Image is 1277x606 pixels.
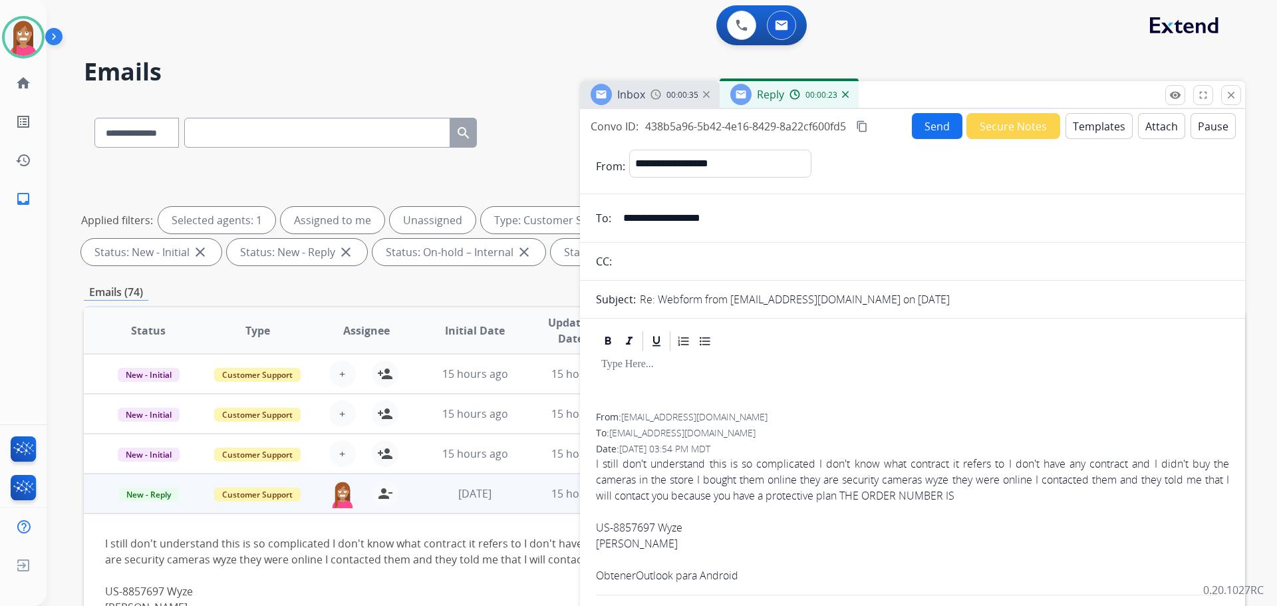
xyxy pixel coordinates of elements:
p: Convo ID: [591,118,638,134]
div: Status: New - Reply [227,239,367,265]
span: [PERSON_NAME] [596,536,678,551]
span: [DATE] [458,486,492,501]
img: avatar [5,19,42,56]
div: Type: Customer Support [481,207,649,233]
span: Initial Date [445,323,505,339]
mat-icon: person_add [377,366,393,382]
h2: Emails [84,59,1245,85]
mat-icon: home [15,75,31,91]
span: Reply [757,87,784,102]
p: From: [596,158,625,174]
span: 15 hours ago [551,486,617,501]
span: 00:00:35 [666,90,698,100]
div: Date: [596,442,1229,456]
span: 00:00:23 [805,90,837,100]
span: 15 hours ago [551,367,617,381]
div: Status: New - Initial [81,239,221,265]
div: Status: On-hold - Customer [551,239,732,265]
span: Assignee [343,323,390,339]
mat-icon: fullscreen [1197,89,1209,101]
button: Pause [1191,113,1236,139]
span: 438b5a96-5b42-4e16-8429-8a22cf600fd5 [645,119,846,134]
span: New - Initial [118,368,180,382]
div: Assigned to me [281,207,384,233]
span: 15 hours ago [442,406,508,421]
mat-icon: person_add [377,406,393,422]
div: Bullet List [695,331,715,351]
div: Status: On-hold – Internal [372,239,545,265]
p: Emails (74) [84,284,148,301]
span: 15 hours ago [551,406,617,421]
span: US-8857697 Wyze [105,584,193,599]
span: Customer Support [214,368,301,382]
span: 15 hours ago [442,367,508,381]
button: Secure Notes [966,113,1060,139]
span: Customer Support [214,488,301,502]
div: From: [596,410,1229,424]
div: To: [596,426,1229,440]
span: Status [131,323,166,339]
span: 15 hours ago [442,446,508,461]
button: + [329,361,356,387]
span: Customer Support [214,448,301,462]
div: Selected agents: 1 [158,207,275,233]
mat-icon: close [1225,89,1237,101]
mat-icon: close [338,244,354,260]
mat-icon: search [456,125,472,141]
button: Send [912,113,962,139]
mat-icon: person_add [377,446,393,462]
span: 15 hours ago [551,446,617,461]
p: 0.20.1027RC [1203,582,1264,598]
div: Ordered List [674,331,694,351]
span: Updated Date [541,315,601,347]
span: New - Initial [118,408,180,422]
button: Templates [1065,113,1133,139]
mat-icon: remove_red_eye [1169,89,1181,101]
mat-icon: inbox [15,191,31,207]
mat-icon: history [15,152,31,168]
div: Unassigned [390,207,476,233]
img: agent-avatar [329,480,356,508]
span: [EMAIL_ADDRESS][DOMAIN_NAME] [621,410,768,423]
span: [DATE] 03:54 PM MDT [619,442,710,455]
button: + [329,440,356,467]
p: Re: Webform from [EMAIL_ADDRESS][DOMAIN_NAME] on [DATE] [640,291,950,307]
div: Italic [619,331,639,351]
span: + [339,366,345,382]
mat-icon: close [192,244,208,260]
div: Bold [598,331,618,351]
span: [EMAIL_ADDRESS][DOMAIN_NAME] [609,426,756,439]
a: Outlook para Android [636,568,738,583]
span: Inbox [617,87,645,102]
span: Customer Support [214,408,301,422]
span: I still don't understand this is so complicated I don't know what contract it refers to I don't h... [105,536,987,567]
p: CC: [596,253,612,269]
mat-icon: content_copy [856,120,868,132]
span: I still don't understand this is so complicated I don't know what contract it refers to I don't h... [596,456,1229,503]
span: US-8857697 Wyze [596,520,682,535]
span: + [339,406,345,422]
p: To: [596,210,611,226]
span: Type [245,323,270,339]
span: New - Reply [118,488,179,502]
p: Subject: [596,291,636,307]
p: Applied filters: [81,212,153,228]
div: Obtener [596,567,1229,583]
span: + [339,446,345,462]
button: + [329,400,356,427]
mat-icon: person_remove [377,486,393,502]
mat-icon: close [516,244,532,260]
div: Underline [646,331,666,351]
mat-icon: list_alt [15,114,31,130]
span: New - Initial [118,448,180,462]
button: Attach [1138,113,1185,139]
